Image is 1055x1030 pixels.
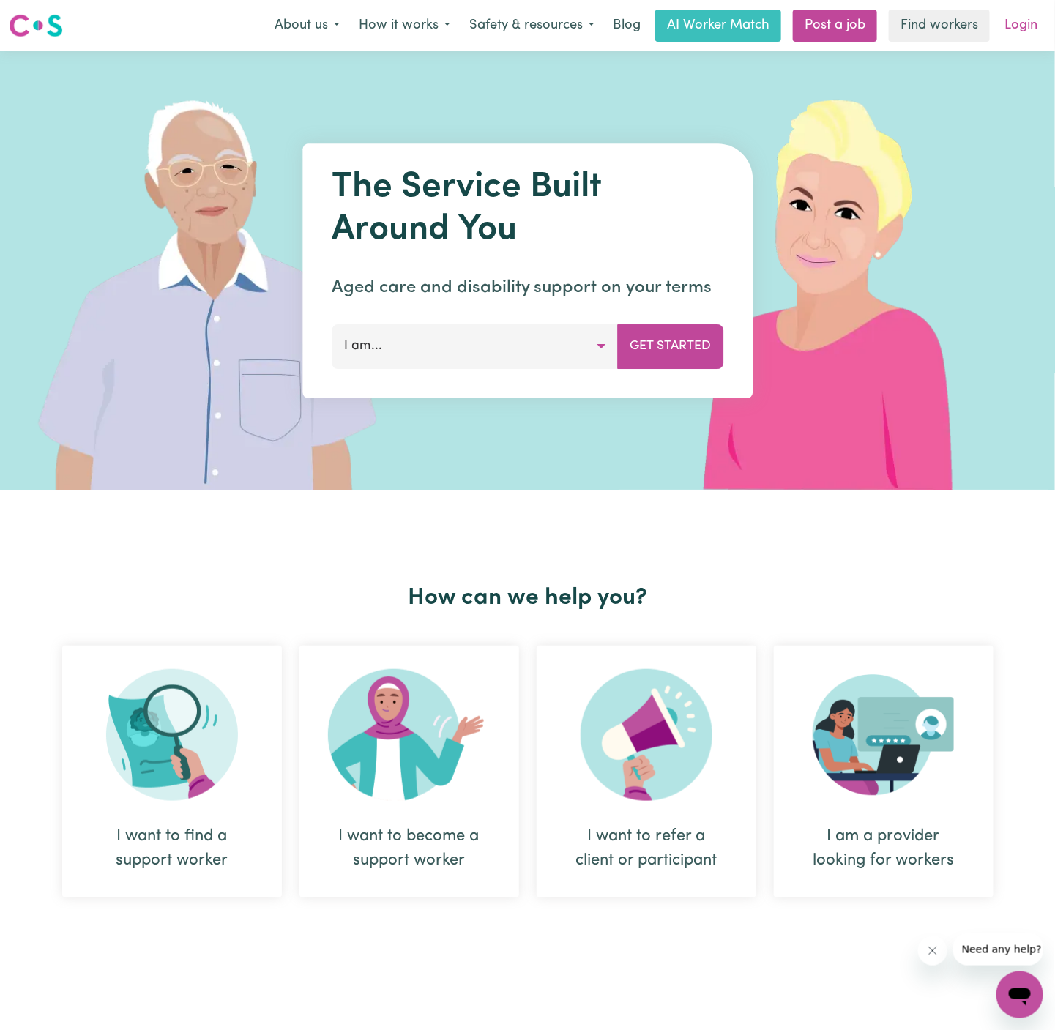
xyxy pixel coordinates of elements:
[918,936,947,966] iframe: Close message
[9,9,63,42] a: Careseekers logo
[604,10,649,42] a: Blog
[53,584,1002,612] h2: How can we help you?
[996,971,1043,1018] iframe: Button to launch messaging window
[793,10,877,42] a: Post a job
[299,646,519,897] div: I want to become a support worker
[332,167,723,251] h1: The Service Built Around You
[581,669,712,801] img: Refer
[572,824,721,873] div: I want to refer a client or participant
[809,824,958,873] div: I am a provider looking for workers
[328,669,491,801] img: Become Worker
[996,10,1046,42] a: Login
[106,669,238,801] img: Search
[953,933,1043,966] iframe: Message from company
[655,10,781,42] a: AI Worker Match
[335,824,484,873] div: I want to become a support worker
[9,12,63,39] img: Careseekers logo
[460,10,604,41] button: Safety & resources
[265,10,349,41] button: About us
[62,646,282,897] div: I want to find a support worker
[332,324,618,368] button: I am...
[774,646,994,897] div: I am a provider looking for workers
[617,324,723,368] button: Get Started
[813,669,955,801] img: Provider
[97,824,247,873] div: I want to find a support worker
[349,10,460,41] button: How it works
[332,275,723,301] p: Aged care and disability support on your terms
[537,646,756,897] div: I want to refer a client or participant
[889,10,990,42] a: Find workers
